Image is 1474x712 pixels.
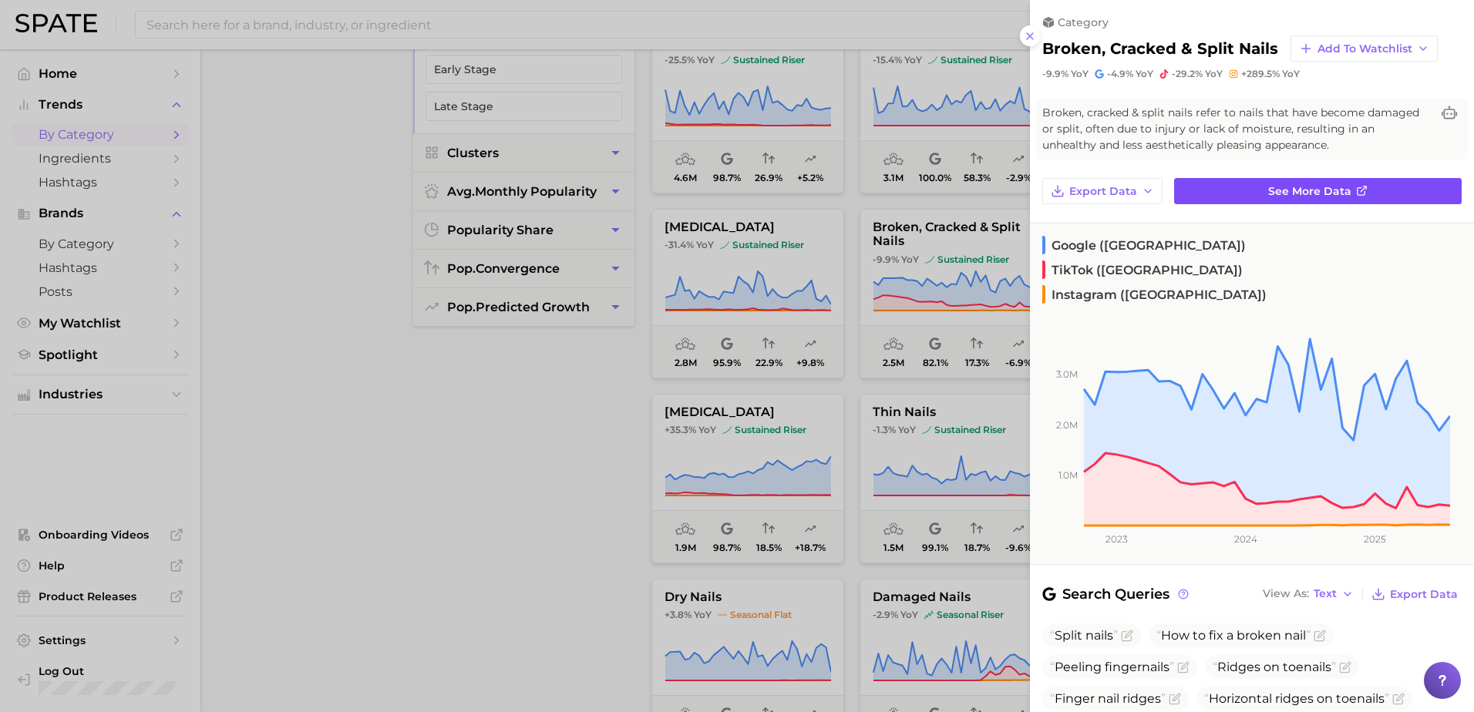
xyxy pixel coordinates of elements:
button: Flag as miscategorized or irrelevant [1339,661,1351,673]
span: nails [1304,660,1331,674]
span: -4.9% [1107,68,1133,79]
button: View AsText [1259,584,1358,604]
span: YoY [1205,68,1223,80]
span: Text [1314,589,1337,598]
span: Finger nail ridges [1050,691,1166,706]
span: Ridges on toe [1213,660,1336,674]
span: Horizontal ridges on toe [1204,691,1389,706]
button: Flag as miscategorized or irrelevant [1314,630,1326,642]
button: Flag as miscategorized or irrelevant [1177,661,1190,673]
span: Export Data [1069,185,1137,198]
tspan: 2024 [1234,533,1257,545]
span: Broken, cracked & split nails refer to nails that have become damaged or split, often due to inju... [1042,105,1431,153]
span: YoY [1282,68,1300,80]
span: Peeling finger [1050,660,1174,674]
tspan: 2025 [1364,533,1386,545]
span: -29.2% [1172,68,1203,79]
span: Instagram ([GEOGRAPHIC_DATA]) [1042,285,1267,304]
span: nails [1357,691,1385,706]
span: Google ([GEOGRAPHIC_DATA]) [1042,236,1246,254]
span: -9.9% [1042,68,1068,79]
button: Flag as miscategorized or irrelevant [1169,693,1181,705]
tspan: 2023 [1105,533,1128,545]
span: YoY [1136,68,1153,80]
span: Split [1055,628,1082,643]
button: Export Data [1042,178,1163,204]
button: Export Data [1368,583,1462,605]
span: Add to Watchlist [1318,42,1412,55]
a: See more data [1174,178,1462,204]
button: Add to Watchlist [1291,35,1438,62]
button: Flag as miscategorized or irrelevant [1392,693,1405,705]
span: How to fix a broken nail [1156,628,1311,643]
span: +289.5% [1241,68,1280,79]
span: Export Data [1390,588,1458,601]
h2: broken, cracked & split nails [1042,39,1278,58]
span: nails [1142,660,1169,674]
span: TikTok ([GEOGRAPHIC_DATA]) [1042,260,1243,279]
span: See more data [1268,185,1351,198]
span: category [1058,15,1109,29]
span: YoY [1071,68,1089,80]
span: Search Queries [1042,583,1191,605]
span: nails [1085,628,1113,643]
span: View As [1263,589,1309,598]
button: Flag as miscategorized or irrelevant [1121,630,1133,642]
